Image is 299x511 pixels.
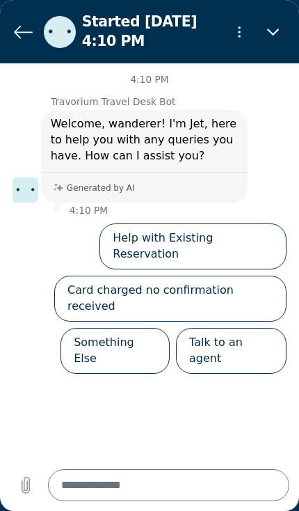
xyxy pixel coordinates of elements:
p: Travorium Travel Desk Bot [51,95,299,108]
button: Back to the conversation list [10,18,38,46]
button: Card charged no confirmation received [54,276,286,322]
h2: Started [DATE] 4:10 PM [82,13,217,51]
button: Talk to an agent [176,328,286,374]
span: Welcome, wanderer! I'm Jet, here to help you with any queries you have. How can I assist you? [51,116,239,164]
button: Something Else [60,328,170,374]
button: Upload file [10,470,42,502]
p: Generated by AI [67,182,135,193]
button: Close [258,16,290,48]
p: 4:10 PM [70,204,108,217]
button: Help with Existing Reservation [99,223,286,269]
p: 4:10 PM [130,73,168,86]
button: Options menu [223,16,255,48]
